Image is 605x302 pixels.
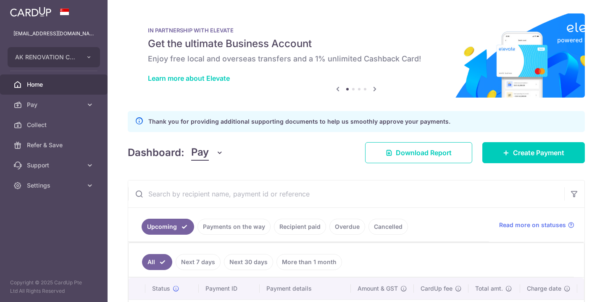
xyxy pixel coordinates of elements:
img: CardUp [10,7,51,17]
span: Pay [191,145,209,161]
th: Payment ID [199,278,260,299]
h5: Get the ultimate Business Account [148,37,565,50]
span: Home [27,80,82,89]
span: Settings [27,181,82,190]
span: Total amt. [475,284,503,293]
h6: Enjoy free local and overseas transfers and a 1% unlimited Cashback Card! [148,54,565,64]
span: AK RENOVATION CONTRACTORS PTE. LTD. [15,53,77,61]
a: Payments on the way [197,219,271,235]
a: Upcoming [142,219,194,235]
a: Next 7 days [176,254,221,270]
p: [EMAIL_ADDRESS][DOMAIN_NAME] [13,29,94,38]
span: Collect [27,121,82,129]
button: Pay [191,145,224,161]
a: Create Payment [482,142,585,163]
h4: Dashboard: [128,145,184,160]
span: CardUp fee [421,284,452,293]
span: Pay [27,101,82,109]
a: More than 1 month [276,254,342,270]
th: Payment details [260,278,351,299]
a: Download Report [365,142,472,163]
span: Status [152,284,170,293]
input: Search by recipient name, payment id or reference [128,180,564,207]
a: Recipient paid [274,219,326,235]
a: Learn more about Elevate [148,74,230,82]
span: Download Report [396,148,452,158]
a: All [142,254,172,270]
p: IN PARTNERSHIP WITH ELEVATE [148,27,565,34]
a: Cancelled [368,219,408,235]
span: Support [27,161,82,170]
a: Next 30 days [224,254,273,270]
img: Renovation banner [128,13,585,98]
span: Amount & GST [358,284,398,293]
span: Charge date [527,284,561,293]
a: Overdue [329,219,365,235]
span: Create Payment [513,148,564,158]
a: Read more on statuses [499,221,574,229]
span: Read more on statuses [499,221,566,229]
button: AK RENOVATION CONTRACTORS PTE. LTD. [8,47,100,67]
span: Refer & Save [27,141,82,149]
p: Thank you for providing additional supporting documents to help us smoothly approve your payments. [148,117,450,127]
